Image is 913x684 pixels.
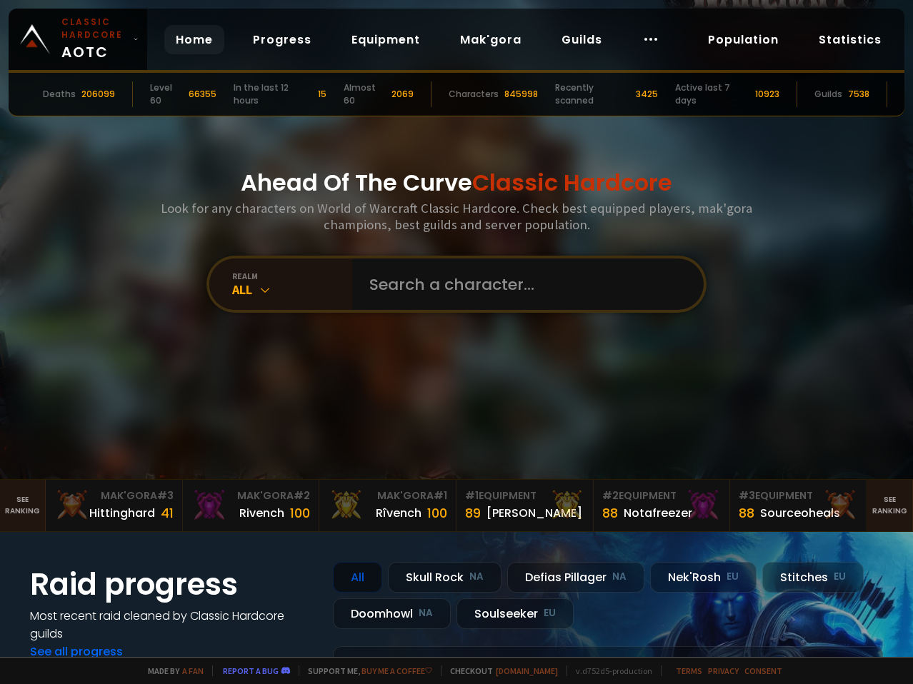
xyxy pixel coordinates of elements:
[807,25,893,54] a: Statistics
[139,665,204,676] span: Made by
[361,258,687,310] input: Search a character...
[161,503,174,523] div: 41
[602,488,722,503] div: Equipment
[449,88,499,101] div: Characters
[739,488,858,503] div: Equipment
[602,488,619,503] span: # 2
[848,88,869,101] div: 7538
[555,81,630,107] div: Recently scanned
[333,646,883,684] a: a month agozgpetri on godDefias Pillager8 /90
[465,488,479,503] span: # 1
[299,665,432,676] span: Support me,
[602,503,618,523] div: 88
[61,16,127,63] span: AOTC
[730,480,867,531] a: #3Equipment88Sourceoheals
[81,88,115,101] div: 206099
[232,271,352,281] div: realm
[164,25,224,54] a: Home
[376,504,421,522] div: Rîvench
[294,488,310,503] span: # 2
[223,665,279,676] a: Report a bug
[290,503,310,523] div: 100
[456,480,594,531] a: #1Equipment89[PERSON_NAME]
[472,166,672,198] span: Classic Hardcore
[89,504,155,522] div: Hittinghard
[427,503,447,523] div: 100
[183,480,320,531] a: Mak'Gora#2Rivench100
[340,25,431,54] a: Equipment
[241,25,323,54] a: Progress
[61,16,127,41] small: Classic Hardcore
[232,281,352,298] div: All
[469,570,484,584] small: NA
[675,81,749,107] div: Active last 7 days
[182,665,204,676] a: a fan
[760,504,840,522] div: Sourceoheals
[333,598,451,629] div: Doomhowl
[361,665,432,676] a: Buy me a coffee
[419,606,433,620] small: NA
[697,25,790,54] a: Population
[150,81,183,107] div: Level 60
[46,480,183,531] a: Mak'Gora#3Hittinghard41
[487,504,582,522] div: [PERSON_NAME]
[239,504,284,522] div: Rivench
[594,480,731,531] a: #2Equipment88Notafreezer
[157,488,174,503] span: # 3
[567,665,652,676] span: v. d752d5 - production
[496,665,558,676] a: [DOMAIN_NAME]
[544,606,556,620] small: EU
[30,607,316,643] h4: Most recent raid cleaned by Classic Hardcore guilds
[755,88,779,101] div: 10923
[636,88,658,101] div: 3425
[465,488,584,503] div: Equipment
[191,488,311,503] div: Mak'Gora
[504,88,538,101] div: 845998
[434,488,447,503] span: # 1
[391,88,414,101] div: 2069
[155,200,758,233] h3: Look for any characters on World of Warcraft Classic Hardcore. Check best equipped players, mak'g...
[241,166,672,200] h1: Ahead Of The Curve
[449,25,533,54] a: Mak'gora
[739,503,754,523] div: 88
[30,643,123,660] a: See all progress
[814,88,842,101] div: Guilds
[456,598,574,629] div: Soulseeker
[43,88,76,101] div: Deaths
[234,81,312,107] div: In the last 12 hours
[550,25,614,54] a: Guilds
[708,665,739,676] a: Privacy
[333,562,382,593] div: All
[650,562,757,593] div: Nek'Rosh
[54,488,174,503] div: Mak'Gora
[744,665,782,676] a: Consent
[318,88,326,101] div: 15
[189,88,216,101] div: 66355
[9,9,147,70] a: Classic HardcoreAOTC
[727,570,739,584] small: EU
[30,562,316,607] h1: Raid progress
[344,81,386,107] div: Almost 60
[328,488,447,503] div: Mak'Gora
[507,562,644,593] div: Defias Pillager
[624,504,692,522] div: Notafreezer
[612,570,627,584] small: NA
[867,480,913,531] a: Seeranking
[441,665,558,676] span: Checkout
[465,503,481,523] div: 89
[388,562,502,593] div: Skull Rock
[739,488,755,503] span: # 3
[762,562,864,593] div: Stitches
[676,665,702,676] a: Terms
[319,480,456,531] a: Mak'Gora#1Rîvench100
[834,570,846,584] small: EU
